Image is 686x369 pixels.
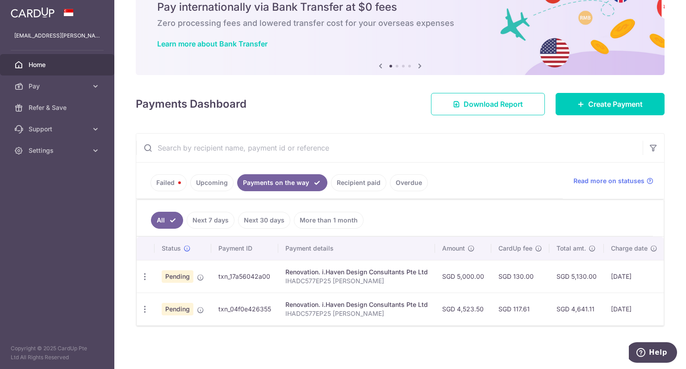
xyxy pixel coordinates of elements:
span: Pending [162,303,193,315]
p: IHADC577EP25 [PERSON_NAME] [285,277,428,285]
th: Payment details [278,237,435,260]
span: Read more on statuses [573,176,644,185]
a: All [151,212,183,229]
a: Next 30 days [238,212,290,229]
p: [EMAIL_ADDRESS][PERSON_NAME][DOMAIN_NAME] [14,31,100,40]
td: txn_04f0e426355 [211,293,278,325]
td: SGD 117.61 [491,293,549,325]
div: Renovation. i.Haven Design Consultants Pte Ltd [285,268,428,277]
a: Upcoming [190,174,234,191]
span: Create Payment [588,99,643,109]
span: Status [162,244,181,253]
span: Pay [29,82,88,91]
span: Charge date [611,244,648,253]
td: txn_17a56042a00 [211,260,278,293]
a: Next 7 days [187,212,234,229]
span: Refer & Save [29,103,88,112]
td: SGD 130.00 [491,260,549,293]
a: More than 1 month [294,212,364,229]
a: Failed [151,174,187,191]
a: Create Payment [556,93,665,115]
td: SGD 5,130.00 [549,260,604,293]
span: Settings [29,146,88,155]
td: SGD 4,523.50 [435,293,491,325]
td: SGD 4,641.11 [549,293,604,325]
div: Renovation. i.Haven Design Consultants Pte Ltd [285,300,428,309]
td: SGD 5,000.00 [435,260,491,293]
th: Payment ID [211,237,278,260]
a: Learn more about Bank Transfer [157,39,268,48]
span: Total amt. [556,244,586,253]
input: Search by recipient name, payment id or reference [136,134,643,162]
span: Pending [162,270,193,283]
h4: Payments Dashboard [136,96,247,112]
h6: Zero processing fees and lowered transfer cost for your overseas expenses [157,18,643,29]
span: Download Report [464,99,523,109]
span: Home [29,60,88,69]
iframe: Opens a widget where you can find more information [629,342,677,365]
a: Read more on statuses [573,176,653,185]
span: Support [29,125,88,134]
a: Payments on the way [237,174,327,191]
a: Recipient paid [331,174,386,191]
td: [DATE] [604,293,665,325]
span: CardUp fee [498,244,532,253]
p: IHADC577EP25 [PERSON_NAME] [285,309,428,318]
img: CardUp [11,7,54,18]
a: Overdue [390,174,428,191]
span: Amount [442,244,465,253]
a: Download Report [431,93,545,115]
td: [DATE] [604,260,665,293]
